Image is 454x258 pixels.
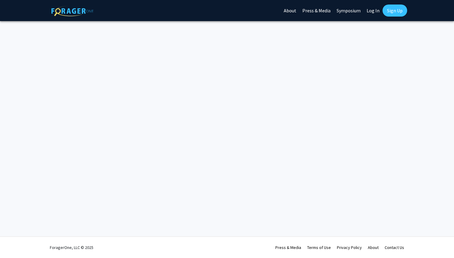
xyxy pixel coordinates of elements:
a: Sign Up [383,5,407,17]
a: About [368,245,379,250]
img: ForagerOne Logo [51,6,93,16]
div: ForagerOne, LLC © 2025 [50,237,93,258]
a: Press & Media [275,245,301,250]
a: Terms of Use [307,245,331,250]
a: Contact Us [385,245,404,250]
a: Privacy Policy [337,245,362,250]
